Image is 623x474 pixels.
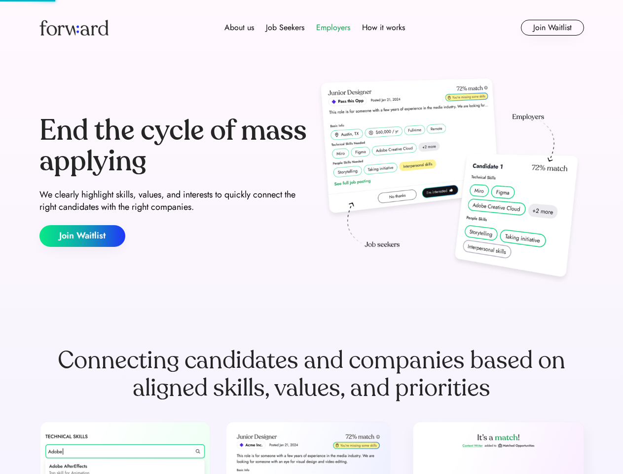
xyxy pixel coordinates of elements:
[316,75,584,287] img: hero-image.png
[224,22,254,34] div: About us
[521,20,584,36] button: Join Waitlist
[362,22,405,34] div: How it works
[39,20,109,36] img: Forward logo
[316,22,350,34] div: Employers
[39,225,125,247] button: Join Waitlist
[39,189,308,213] div: We clearly highlight skills, values, and interests to quickly connect the right candidates with t...
[39,116,308,176] div: End the cycle of mass applying
[266,22,304,34] div: Job Seekers
[39,347,584,402] div: Connecting candidates and companies based on aligned skills, values, and priorities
